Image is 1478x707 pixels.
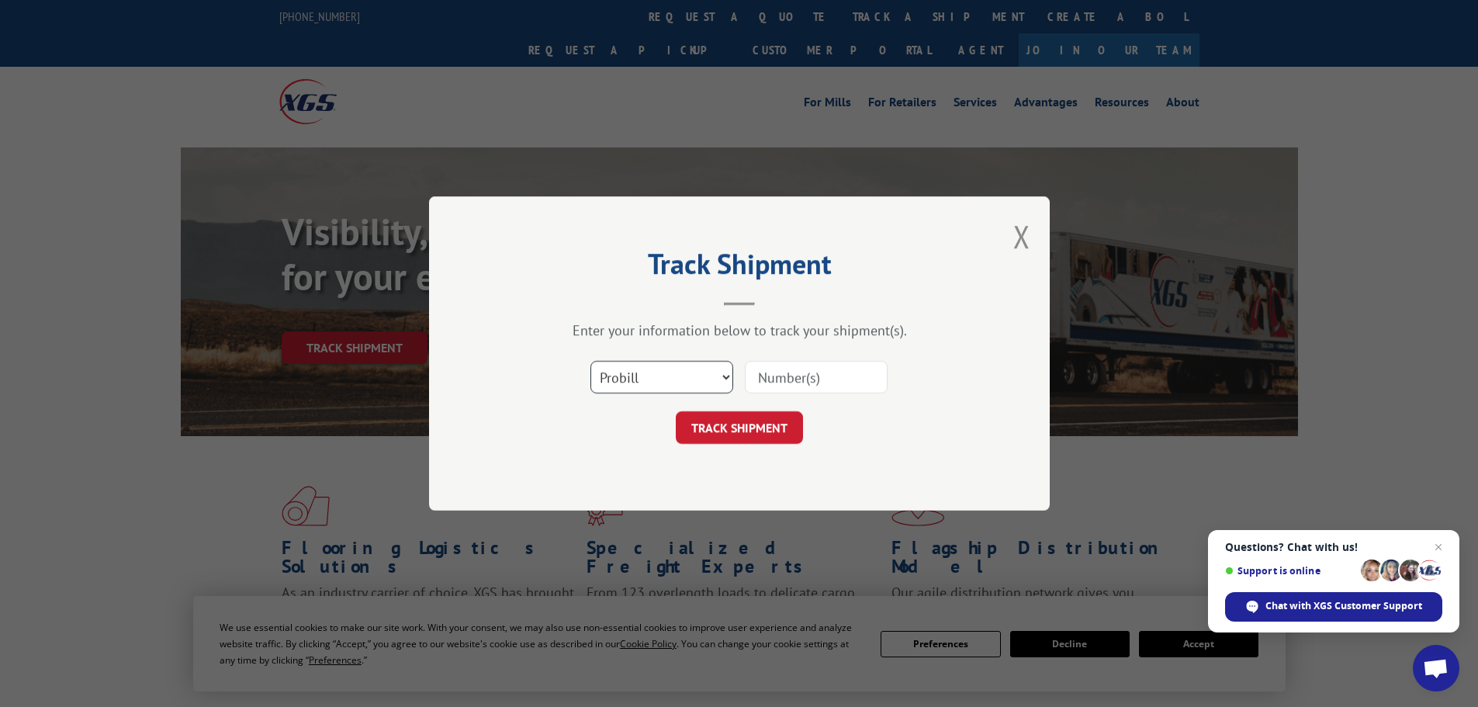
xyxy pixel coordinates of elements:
[507,253,972,282] h2: Track Shipment
[1429,538,1448,556] span: Close chat
[1265,599,1422,613] span: Chat with XGS Customer Support
[1225,541,1442,553] span: Questions? Chat with us!
[745,361,888,393] input: Number(s)
[507,321,972,339] div: Enter your information below to track your shipment(s).
[1225,592,1442,622] div: Chat with XGS Customer Support
[1225,565,1355,577] span: Support is online
[676,411,803,444] button: TRACK SHIPMENT
[1013,216,1030,257] button: Close modal
[1413,645,1459,691] div: Open chat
